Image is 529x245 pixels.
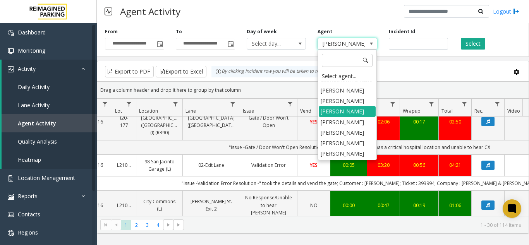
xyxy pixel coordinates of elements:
[18,101,50,109] span: Lane Activity
[105,66,154,77] button: Export to PDF
[189,222,521,228] kendo-pager-info: 1 - 30 of 114 items
[319,85,376,96] li: [PERSON_NAME]
[18,192,38,200] span: Reports
[163,219,173,230] span: Go to the next page
[372,118,395,125] a: 02:06
[443,161,467,169] a: 04:21
[319,138,376,148] li: [PERSON_NAME]
[443,202,467,209] a: 01:06
[211,66,373,77] div: By clicking Incident row you will be taken to the incident details page.
[2,151,97,169] a: Heatmap
[318,28,332,35] label: Agent
[310,162,318,168] span: YES
[141,158,178,173] a: 98 San Jacinto Garage (L)
[513,7,519,15] img: logout
[105,2,112,21] img: pageIcon
[2,114,97,132] a: Agent Activity
[335,202,362,209] a: 00:00
[426,99,437,109] a: Wrapup Filter Menu
[461,38,485,50] button: Select
[141,198,178,212] a: City Commons (L)
[18,229,38,236] span: Regions
[187,198,235,212] a: [PERSON_NAME] St. Exit 2
[18,211,40,218] span: Contacts
[93,202,107,209] a: 16
[2,60,97,78] a: Activity
[245,161,292,169] a: Validation Error
[8,66,14,72] img: 'icon'
[405,118,434,125] a: 00:17
[187,161,235,169] a: 02-Exit Lane
[247,28,277,35] label: Day of week
[302,118,325,125] a: YES
[176,222,182,228] span: Go to the last page
[97,83,529,97] div: Drag a column header and drop it here to group by that column
[117,114,131,129] a: I20-177
[319,106,376,117] li: [PERSON_NAME]
[121,220,131,230] span: Page 1
[403,108,421,114] span: Wrapup
[18,47,45,54] span: Monitoring
[153,220,163,230] span: Page 4
[507,108,520,114] span: Video
[310,202,318,209] span: NO
[8,212,14,218] img: 'icon'
[187,114,235,129] a: [GEOGRAPHIC_DATA] ([GEOGRAPHIC_DATA])
[141,107,178,137] a: [PERSON_NAME][GEOGRAPHIC_DATA] ([GEOGRAPHIC_DATA]) (I) (R390)
[8,175,14,182] img: 'icon'
[18,156,41,163] span: Heatmap
[155,38,164,49] span: Toggle popup
[319,96,376,106] li: [PERSON_NAME]
[18,138,57,145] span: Quality Analysis
[302,161,325,169] a: YES
[8,230,14,236] img: 'icon'
[389,28,415,35] label: Incident Id
[388,99,398,109] a: Dur Filter Menu
[319,127,376,138] li: [PERSON_NAME]
[441,108,453,114] span: Total
[319,71,376,82] div: Select agent...
[131,220,142,230] span: Page 2
[335,161,362,169] a: 00:05
[2,132,97,151] a: Quality Analysis
[372,161,395,169] a: 03:20
[18,29,46,36] span: Dashboard
[245,114,292,129] a: Gate / Door Won't Open
[228,99,238,109] a: Lane Filter Menu
[300,108,311,114] span: Vend
[302,202,325,209] a: NO
[215,69,222,75] img: infoIcon.svg
[115,108,122,114] span: Lot
[156,66,206,77] button: Export to Excel
[105,28,118,35] label: From
[372,202,395,209] a: 00:47
[165,222,172,228] span: Go to the next page
[18,120,56,127] span: Agent Activity
[245,194,292,216] a: No Response/Unable to hear [PERSON_NAME]
[443,118,467,125] a: 02:50
[405,202,434,209] a: 00:19
[310,118,318,125] span: YES
[8,30,14,36] img: 'icon'
[124,99,134,109] a: Lot Filter Menu
[226,38,235,49] span: Toggle popup
[18,65,36,72] span: Activity
[405,161,434,169] a: 00:56
[319,117,376,127] li: [PERSON_NAME]
[319,148,376,159] li: [PERSON_NAME]
[142,220,153,230] span: Page 3
[170,99,181,109] a: Location Filter Menu
[93,118,107,125] a: 16
[185,108,196,114] span: Lane
[459,99,470,109] a: Total Filter Menu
